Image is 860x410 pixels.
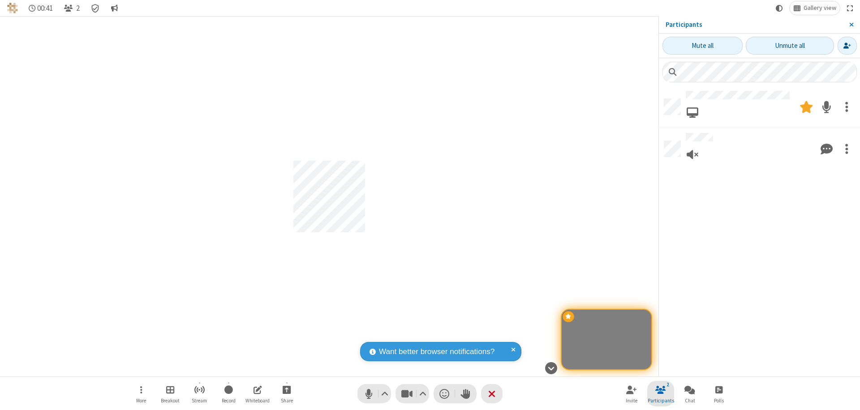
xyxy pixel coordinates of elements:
span: 2 [76,4,80,13]
button: Start streaming [186,381,213,406]
button: Raise hand [455,384,477,403]
span: Whiteboard [245,398,270,403]
button: Unmute all [746,37,834,55]
button: Using system theme [772,1,787,15]
button: Video setting [417,384,429,403]
button: Close participant list [647,381,674,406]
button: End or leave meeting [481,384,503,403]
button: Close sidebar [843,16,860,33]
button: Open poll [705,381,732,406]
button: Invite [838,37,857,55]
span: Participants [648,398,674,403]
img: QA Selenium DO NOT DELETE OR CHANGE [7,3,18,13]
div: Timer [25,1,57,15]
button: Audio settings [379,384,391,403]
span: Breakout [161,398,180,403]
button: Conversation [107,1,121,15]
span: Invite [626,398,637,403]
button: Hide [542,357,560,379]
p: Participants [666,20,843,30]
button: Send a reaction [434,384,455,403]
button: Open menu [128,381,155,406]
button: Start recording [215,381,242,406]
button: Open chat [676,381,703,406]
span: Stream [192,398,207,403]
span: Want better browser notifications? [379,346,494,358]
button: Viewing only, no audio connected [686,145,699,165]
div: 2 [664,380,672,389]
button: Fullscreen [843,1,857,15]
div: Meeting details Encryption enabled [87,1,104,15]
span: Gallery view [804,4,836,12]
span: 00:41 [37,4,53,13]
button: Mute all [662,37,743,55]
button: Manage Breakout Rooms [157,381,184,406]
button: Change layout [790,1,840,15]
button: Stop video (⌘+Shift+V) [396,384,429,403]
button: Invite participants (⌘+Shift+I) [618,381,645,406]
button: Mute (⌘+Shift+A) [357,384,391,403]
span: Polls [714,398,724,403]
button: Close participant list [60,1,83,15]
span: Record [222,398,236,403]
span: Chat [685,398,695,403]
button: Joined via web browser [686,102,699,123]
button: Start sharing [273,381,300,406]
span: More [136,398,146,403]
span: Share [281,398,293,403]
button: Open shared whiteboard [244,381,271,406]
